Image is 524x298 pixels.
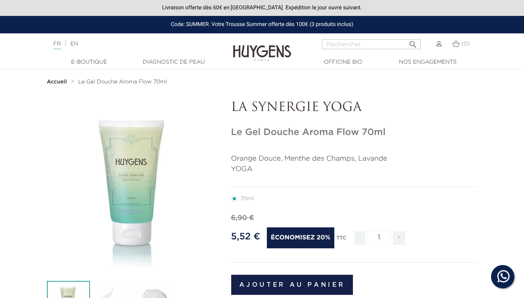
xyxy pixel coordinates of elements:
div: TTC [336,230,346,251]
a: Diagnostic de peau [135,58,213,66]
a: FR [54,41,61,49]
button:  [406,37,420,47]
a: Nos engagements [389,58,467,66]
p: LA SYNERGIE YOGA [231,100,477,115]
a: Le Gel Douche Aroma Flow 70ml [78,79,167,85]
strong: Accueil [47,79,67,85]
a: Accueil [47,79,69,85]
i:  [408,38,418,47]
p: Orange Douce, Menthe des Champs, Lavande [231,154,477,164]
input: Rechercher [322,39,421,49]
a: EN [70,41,78,47]
img: Huygens [233,33,291,62]
label: 70ml [231,196,263,202]
span: - [355,231,365,245]
button: Ajouter au panier [231,275,353,295]
a: E-Boutique [50,58,128,66]
span: Économisez 20% [267,227,334,248]
span: 6,90 € [231,215,254,222]
a: Officine Bio [304,58,382,66]
h1: Le Gel Douche Aroma Flow 70ml [231,127,477,138]
span: 5,52 € [231,232,260,241]
p: YOGA [231,164,477,175]
div: | [50,39,213,49]
input: Quantité [367,231,391,244]
span: + [393,231,405,245]
span: (0) [461,41,470,47]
